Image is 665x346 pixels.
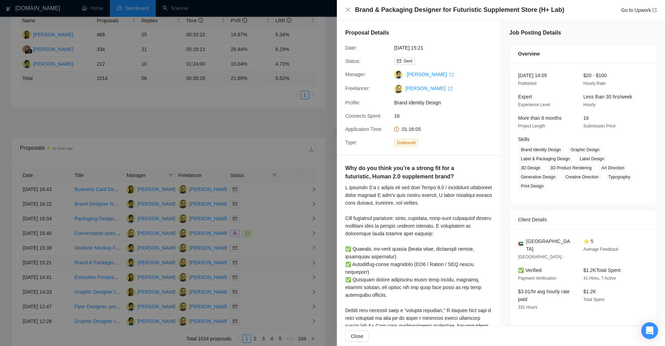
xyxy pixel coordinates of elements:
span: Application Time: [345,126,383,132]
span: export [448,87,452,91]
span: Sent [404,59,412,64]
span: Average Feedback [583,247,619,252]
h5: Job Posting Details [509,29,561,37]
a: [PERSON_NAME] export [405,86,452,91]
span: Published [518,81,537,86]
a: [PERSON_NAME] export [407,72,454,77]
span: More than 6 months [518,115,562,121]
span: $1.2K [583,289,596,294]
span: mail [397,59,401,63]
span: Type: [345,140,357,145]
span: [GEOGRAPHIC_DATA] [526,237,572,253]
span: Less than 30 hrs/week [583,94,632,100]
button: Close [345,7,351,13]
span: $3.01/hr avg hourly rate paid [518,289,570,302]
h5: Why do you think you’re a strong fit for a futuristic, Human 2.0 supplement brand? [345,164,470,181]
span: Submission Price [583,124,616,128]
span: Hourly [583,102,596,107]
span: export [652,8,657,12]
span: Profile: [345,100,361,105]
span: Overview [518,50,540,58]
span: 41 Hires, 7 Active [583,276,616,281]
span: Brand Identity Design [394,99,499,106]
div: Client Details [518,210,648,229]
span: $20 - $100 [583,73,607,78]
span: clock-circle [394,127,399,132]
span: Outbound [394,139,418,147]
span: ✅ Verified [518,267,542,273]
span: 3D Product Rendering [547,164,594,172]
span: Experience Level [518,102,550,107]
span: Manager: [345,72,366,77]
button: Close [345,331,369,342]
a: Go to Upworkexport [621,7,657,13]
span: [DATE] 14:05 [518,73,547,78]
span: Connects Spent: [345,113,382,119]
span: Freelancer: [345,86,370,91]
img: c1ANJdDIEFa5DN5yolPp7_u0ZhHZCEfhnwVqSjyrCV9hqZg5SCKUb7hD_oUrqvcJOM [394,85,402,93]
span: [GEOGRAPHIC_DATA] - [518,255,564,259]
span: Project Length [518,124,545,128]
span: Hourly Rate [583,81,605,86]
span: Label & Packaging Design [518,155,573,163]
span: Date: [345,45,357,51]
span: Label Design [577,155,607,163]
span: Brand Identity Design [518,146,564,154]
span: Art Direction [599,164,627,172]
span: Creative Direction [562,173,601,181]
span: ⭐ 5 [583,238,593,244]
span: 3D Design [518,164,543,172]
span: 16 [583,115,589,121]
span: Skills [518,137,530,142]
span: close [345,7,351,13]
span: Expert [518,94,532,100]
h4: Brand & Packaging Designer for Futuristic Supplement Store (H+ Lab) [355,6,564,14]
span: 16 [394,112,499,120]
span: Status: [345,58,361,64]
span: Print Design [518,182,546,190]
h5: Proposal Details [345,29,389,37]
span: [DATE] 15:21 [394,44,499,52]
span: Generative Design [518,173,558,181]
span: Total Spent [583,297,604,302]
span: Typography [606,173,633,181]
div: Open Intercom Messenger [641,322,658,339]
span: $1.2K Total Spent [583,267,621,273]
span: export [450,73,454,77]
span: 331 Hours [518,305,537,310]
span: Payment Verification [518,276,556,281]
img: 🇦🇪 [518,241,523,246]
span: 01:16:05 [402,126,421,132]
span: Graphic Design [568,146,603,154]
span: Close [351,332,363,340]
